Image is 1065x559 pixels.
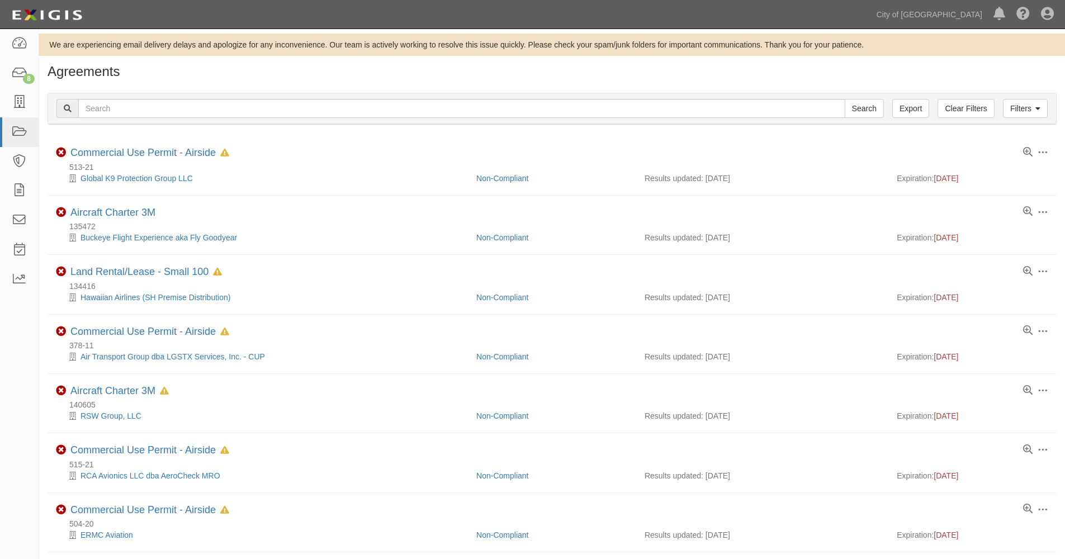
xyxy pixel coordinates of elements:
a: Filters [1003,99,1048,118]
a: View results summary [1023,207,1033,217]
i: Non-Compliant [56,207,66,217]
div: 515-21 [56,459,1057,470]
div: RSW Group, LLC [56,410,468,421]
input: Search [845,99,884,118]
div: Aircraft Charter 3M [70,385,169,397]
div: Hawaiian Airlines (SH Premise Distribution) [56,292,468,303]
span: [DATE] [934,471,958,480]
a: Air Transport Group dba LGSTX Services, Inc. - CUP [81,352,265,361]
i: Non-Compliant [56,148,66,158]
i: In Default since 08/22/2023 [213,268,222,276]
a: Non-Compliant [476,293,528,302]
div: We are experiencing email delivery delays and apologize for any inconvenience. Our team is active... [39,39,1065,50]
a: Aircraft Charter 3M [70,207,155,218]
div: 504-20 [56,518,1057,529]
div: Expiration: [897,292,1048,303]
div: Results updated: [DATE] [645,410,880,421]
a: Commercial Use Permit - Airside [70,326,216,337]
a: View results summary [1023,386,1033,396]
a: Clear Filters [938,99,994,118]
i: In Default since 02/03/2025 [220,328,229,336]
a: Non-Compliant [476,352,528,361]
div: Aircraft Charter 3M [70,207,155,219]
a: Aircraft Charter 3M [70,385,155,396]
a: View results summary [1023,504,1033,514]
div: Buckeye Flight Experience aka Fly Goodyear [56,232,468,243]
i: In Default since 10/22/2023 [160,387,169,395]
a: Non-Compliant [476,471,528,480]
div: Commercial Use Permit - Airside [70,147,229,159]
a: Global K9 Protection Group LLC [81,174,193,183]
i: Non-Compliant [56,445,66,455]
i: Non-Compliant [56,267,66,277]
a: Non-Compliant [476,411,528,420]
a: View results summary [1023,148,1033,158]
div: Expiration: [897,173,1048,184]
i: Help Center - Complianz [1016,8,1030,21]
div: Results updated: [DATE] [645,470,880,481]
div: Results updated: [DATE] [645,232,880,243]
div: 513-21 [56,162,1057,173]
div: Commercial Use Permit - Airside [70,326,229,338]
div: Expiration: [897,470,1048,481]
div: ERMC Aviation [56,529,468,541]
a: ERMC Aviation [81,530,133,539]
a: Hawaiian Airlines (SH Premise Distribution) [81,293,230,302]
div: Expiration: [897,410,1048,421]
a: Non-Compliant [476,233,528,242]
div: Commercial Use Permit - Airside [70,444,229,457]
div: Air Transport Group dba LGSTX Services, Inc. - CUP [56,351,468,362]
div: Results updated: [DATE] [645,292,880,303]
a: Commercial Use Permit - Airside [70,444,216,456]
a: Non-Compliant [476,530,528,539]
i: In Default since 01/22/2024 [220,506,229,514]
div: Land Rental/Lease - Small 100 [70,266,222,278]
a: RCA Avionics LLC dba AeroCheck MRO [81,471,220,480]
a: Buckeye Flight Experience aka Fly Goodyear [81,233,237,242]
div: Expiration: [897,529,1048,541]
a: View results summary [1023,445,1033,455]
a: Commercial Use Permit - Airside [70,504,216,515]
span: [DATE] [934,530,958,539]
i: Non-Compliant [56,326,66,337]
i: Non-Compliant [56,386,66,396]
div: 134416 [56,281,1057,292]
h1: Agreements [48,64,1057,79]
span: [DATE] [934,352,958,361]
div: Expiration: [897,351,1048,362]
a: Land Rental/Lease - Small 100 [70,266,209,277]
a: Commercial Use Permit - Airside [70,147,216,158]
i: Non-Compliant [56,505,66,515]
div: Expiration: [897,232,1048,243]
a: Export [892,99,929,118]
span: [DATE] [934,233,958,242]
a: View results summary [1023,267,1033,277]
div: Results updated: [DATE] [645,351,880,362]
div: 140605 [56,399,1057,410]
span: [DATE] [934,293,958,302]
a: View results summary [1023,326,1033,336]
a: RSW Group, LLC [81,411,141,420]
a: Non-Compliant [476,174,528,183]
img: logo-5460c22ac91f19d4615b14bd174203de0afe785f0fc80cf4dbbc73dc1793850b.png [8,5,86,25]
span: [DATE] [934,174,958,183]
div: 135472 [56,221,1057,232]
div: RCA Avionics LLC dba AeroCheck MRO [56,470,468,481]
div: 378-11 [56,340,1057,351]
input: Search [78,99,845,118]
i: In Default since 10/17/2024 [220,149,229,157]
div: Results updated: [DATE] [645,173,880,184]
div: Global K9 Protection Group LLC [56,173,468,184]
div: Commercial Use Permit - Airside [70,504,229,517]
div: 8 [23,74,35,84]
i: In Default since 11/17/2023 [220,447,229,454]
a: City of [GEOGRAPHIC_DATA] [871,3,988,26]
span: [DATE] [934,411,958,420]
div: Results updated: [DATE] [645,529,880,541]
